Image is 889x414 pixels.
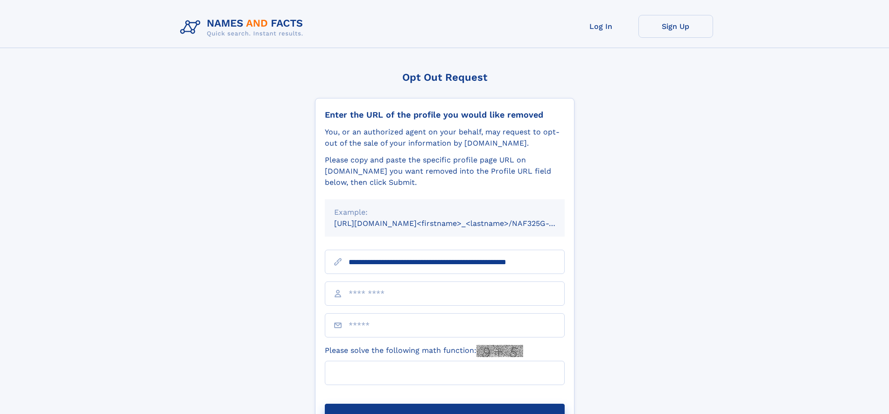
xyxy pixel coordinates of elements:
div: Example: [334,207,555,218]
a: Sign Up [638,15,713,38]
a: Log In [564,15,638,38]
img: Logo Names and Facts [176,15,311,40]
small: [URL][DOMAIN_NAME]<firstname>_<lastname>/NAF325G-xxxxxxxx [334,219,582,228]
div: Opt Out Request [315,71,574,83]
div: Please copy and paste the specific profile page URL on [DOMAIN_NAME] you want removed into the Pr... [325,154,565,188]
label: Please solve the following math function: [325,345,523,357]
div: Enter the URL of the profile you would like removed [325,110,565,120]
div: You, or an authorized agent on your behalf, may request to opt-out of the sale of your informatio... [325,126,565,149]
